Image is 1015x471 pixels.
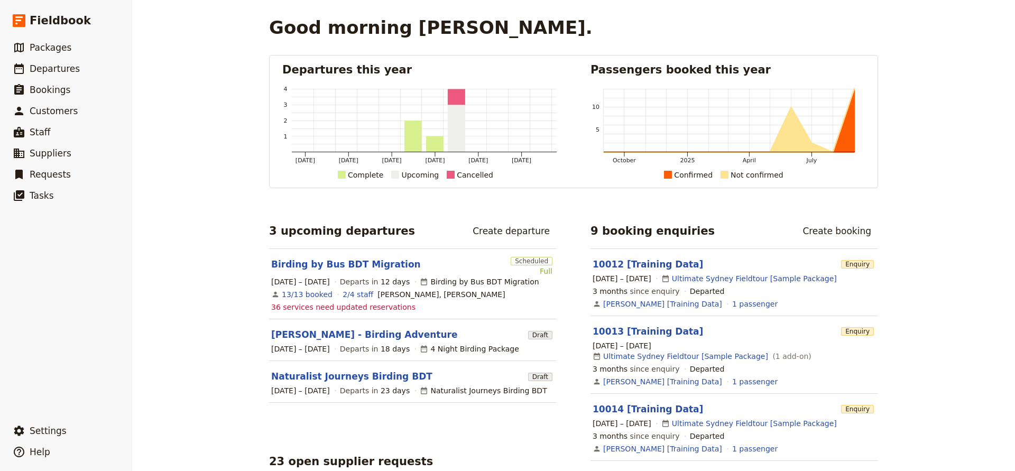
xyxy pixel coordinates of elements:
[672,418,837,429] a: Ultimate Sydney Fieldtour [Sample Package]
[732,299,778,309] a: View the passengers for this booking
[672,273,837,284] a: Ultimate Sydney Fieldtour [Sample Package]
[382,157,402,164] tspan: [DATE]
[30,127,51,137] span: Staff
[841,405,874,413] span: Enquiry
[271,370,432,383] a: Naturalist Journeys Birding BDT
[593,286,680,297] span: since enquiry
[269,17,593,38] h1: Good morning [PERSON_NAME].
[466,222,557,240] a: Create departure
[593,340,651,351] span: [DATE] – [DATE]
[271,302,416,312] span: 36 services need updated reservations
[30,63,80,74] span: Departures
[743,157,756,164] tspan: April
[690,431,725,441] div: Departed
[468,157,488,164] tspan: [DATE]
[343,289,373,300] a: 2/4 staff
[284,117,288,124] tspan: 2
[269,454,433,469] h2: 23 open supplier requests
[30,13,91,29] span: Fieldbook
[30,85,70,95] span: Bookings
[528,373,552,381] span: Draft
[603,376,722,387] a: [PERSON_NAME] [Training Data]
[603,351,768,362] a: Ultimate Sydney Fieldtour [Sample Package]
[593,364,680,374] span: since enquiry
[284,86,288,93] tspan: 4
[271,258,421,271] a: Birding by Bus BDT Migration
[674,169,713,181] div: Confirmed
[596,126,599,133] tspan: 5
[30,426,67,436] span: Settings
[30,190,54,201] span: Tasks
[420,276,539,287] div: Birding by Bus BDT Migration
[593,326,703,337] a: 10013 [Training Data]
[732,376,778,387] a: View the passengers for this booking
[420,344,519,354] div: 4 Night Birding Package
[30,447,50,457] span: Help
[796,222,878,240] a: Create booking
[457,169,493,181] div: Cancelled
[593,432,628,440] span: 3 months
[603,299,722,309] a: [PERSON_NAME] [Training Data]
[770,351,811,362] span: ( 1 add-on )
[420,385,547,396] div: Naturalist Journeys Birding BDT
[732,444,778,454] a: View the passengers for this booking
[381,278,410,286] span: 12 days
[339,157,358,164] tspan: [DATE]
[271,276,330,287] span: [DATE] – [DATE]
[593,273,651,284] span: [DATE] – [DATE]
[30,148,71,159] span: Suppliers
[593,418,651,429] span: [DATE] – [DATE]
[841,260,874,269] span: Enquiry
[841,327,874,336] span: Enquiry
[296,157,315,164] tspan: [DATE]
[593,287,628,295] span: 3 months
[269,223,415,239] h2: 3 upcoming departures
[593,259,703,270] a: 10012 [Training Data]
[690,286,725,297] div: Departed
[30,169,71,180] span: Requests
[590,223,715,239] h2: 9 booking enquiries
[377,289,505,300] span: Roger, Brenda
[282,289,333,300] a: View the bookings for this departure
[603,444,722,454] a: [PERSON_NAME] [Training Data]
[271,344,330,354] span: [DATE] – [DATE]
[284,133,288,140] tspan: 1
[512,157,531,164] tspan: [DATE]
[680,157,695,164] tspan: 2025
[511,257,552,265] span: Scheduled
[381,345,410,353] span: 18 days
[284,101,288,108] tspan: 3
[340,276,410,287] span: Departs in
[340,385,410,396] span: Departs in
[731,169,783,181] div: Not confirmed
[271,328,457,341] a: [PERSON_NAME] - Birding Adventure
[381,386,410,395] span: 23 days
[806,157,817,164] tspan: July
[593,431,680,441] span: since enquiry
[348,169,383,181] div: Complete
[613,157,636,164] tspan: October
[528,331,552,339] span: Draft
[593,365,628,373] span: 3 months
[590,62,865,78] h2: Passengers booked this year
[30,106,78,116] span: Customers
[690,364,725,374] div: Departed
[340,344,410,354] span: Departs in
[282,62,557,78] h2: Departures this year
[593,404,703,414] a: 10014 [Training Data]
[30,42,71,53] span: Packages
[271,385,330,396] span: [DATE] – [DATE]
[401,169,439,181] div: Upcoming
[511,266,552,276] div: Full
[592,104,599,110] tspan: 10
[425,157,445,164] tspan: [DATE]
